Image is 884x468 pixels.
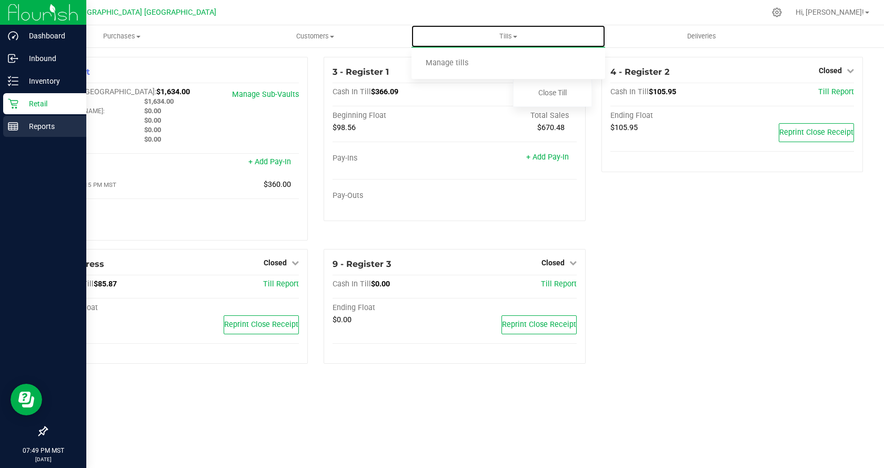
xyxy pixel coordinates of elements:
span: 3 - Register 1 [333,67,389,77]
p: Dashboard [18,29,82,42]
span: Manage tills [411,59,483,68]
span: Reprint Close Receipt [502,320,576,329]
span: $360.00 [264,180,291,189]
span: $105.95 [649,87,676,96]
span: $0.00 [371,280,390,288]
div: Pay-Ins [55,158,177,168]
span: $85.87 [94,280,117,288]
a: Till Report [263,280,299,288]
span: Closed [264,258,287,267]
a: Till Report [541,280,577,288]
span: $670.48 [537,123,565,132]
span: Tills [411,32,605,41]
div: Ending Float [610,111,732,121]
span: 4 - Register 2 [610,67,669,77]
span: Deliveries [673,32,730,41]
span: $366.09 [371,87,398,96]
div: Ending Float [55,303,177,313]
div: Total Sales [455,111,577,121]
p: Inventory [18,75,82,87]
inline-svg: Inventory [8,76,18,86]
a: Deliveries [605,25,798,47]
button: Reprint Close Receipt [501,315,577,334]
span: $0.00 [144,126,161,134]
span: Cash In Till [333,280,371,288]
span: $105.95 [610,123,638,132]
p: Inbound [18,52,82,65]
span: Closed [541,258,565,267]
span: Hi, [PERSON_NAME]! [796,8,864,16]
a: + Add Pay-In [248,157,291,166]
div: Pay-Outs [333,191,455,201]
a: Close Till [538,88,567,97]
a: + Add Pay-In [526,153,569,162]
div: Beginning Float [333,111,455,121]
span: Cash In Till [610,87,649,96]
span: [US_STATE][GEOGRAPHIC_DATA] [GEOGRAPHIC_DATA] [31,8,216,17]
inline-svg: Inbound [8,53,18,64]
inline-svg: Reports [8,121,18,132]
div: Manage settings [770,7,783,17]
div: Ending Float [333,303,455,313]
a: Till Report [818,87,854,96]
p: Retail [18,97,82,110]
span: Purchases [26,32,218,41]
span: $98.56 [333,123,356,132]
span: $1,634.00 [144,97,174,105]
p: [DATE] [5,455,82,463]
span: Reprint Close Receipt [779,128,853,137]
div: Pay-Ins [333,154,455,163]
div: Pay-Outs [55,210,177,220]
span: $0.00 [333,315,351,324]
button: Reprint Close Receipt [224,315,299,334]
span: $1,634.00 [156,87,190,96]
span: $0.00 [144,116,161,124]
p: 07:49 PM MST [5,446,82,455]
inline-svg: Dashboard [8,31,18,41]
a: Customers [218,25,411,47]
span: Reprint Close Receipt [224,320,298,329]
span: Customers [219,32,411,41]
button: Reprint Close Receipt [779,123,854,142]
iframe: Resource center [11,384,42,415]
span: $0.00 [144,107,161,115]
span: Cash In [GEOGRAPHIC_DATA]: [55,87,156,96]
span: $0.00 [144,135,161,143]
p: Reports [18,120,82,133]
inline-svg: Retail [8,98,18,109]
span: 9 - Register 3 [333,259,391,269]
a: Manage Sub-Vaults [232,90,299,99]
a: Tills Manage tills [411,25,605,47]
span: Closed [819,66,842,75]
span: Cash In Till [333,87,371,96]
a: Purchases [25,25,218,47]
